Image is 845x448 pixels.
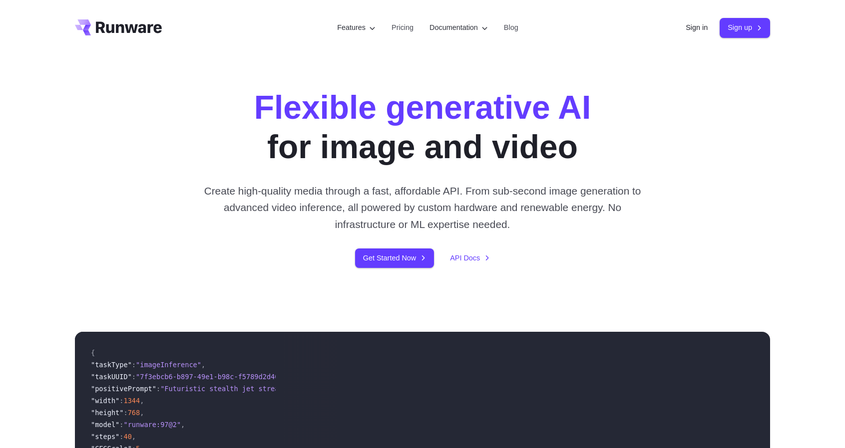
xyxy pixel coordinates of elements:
[132,373,136,381] span: :
[91,349,95,357] span: {
[181,421,185,429] span: ,
[156,385,160,393] span: :
[136,361,201,369] span: "imageInference"
[119,433,123,441] span: :
[128,409,140,417] span: 768
[136,373,291,381] span: "7f3ebcb6-b897-49e1-b98c-f5789d2d40d7"
[91,373,132,381] span: "taskUUID"
[91,421,119,429] span: "model"
[91,385,156,393] span: "positivePrompt"
[132,361,136,369] span: :
[254,88,591,167] h1: for image and video
[123,409,127,417] span: :
[119,421,123,429] span: :
[429,22,488,33] label: Documentation
[254,89,591,126] strong: Flexible generative AI
[450,252,490,264] a: API Docs
[337,22,376,33] label: Features
[123,433,131,441] span: 40
[201,361,205,369] span: ,
[123,421,181,429] span: "runware:97@2"
[140,397,144,405] span: ,
[123,397,140,405] span: 1344
[686,22,708,33] a: Sign in
[200,183,645,232] p: Create high-quality media through a fast, affordable API. From sub-second image generation to adv...
[119,397,123,405] span: :
[160,385,532,393] span: "Futuristic stealth jet streaking through a neon-lit cityscape with glowing purple exhaust"
[91,361,132,369] span: "taskType"
[504,22,518,33] a: Blog
[720,18,770,37] a: Sign up
[132,433,136,441] span: ,
[91,433,119,441] span: "steps"
[91,397,119,405] span: "width"
[355,248,434,268] a: Get Started Now
[91,409,123,417] span: "height"
[140,409,144,417] span: ,
[392,22,414,33] a: Pricing
[75,19,162,35] a: Go to /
